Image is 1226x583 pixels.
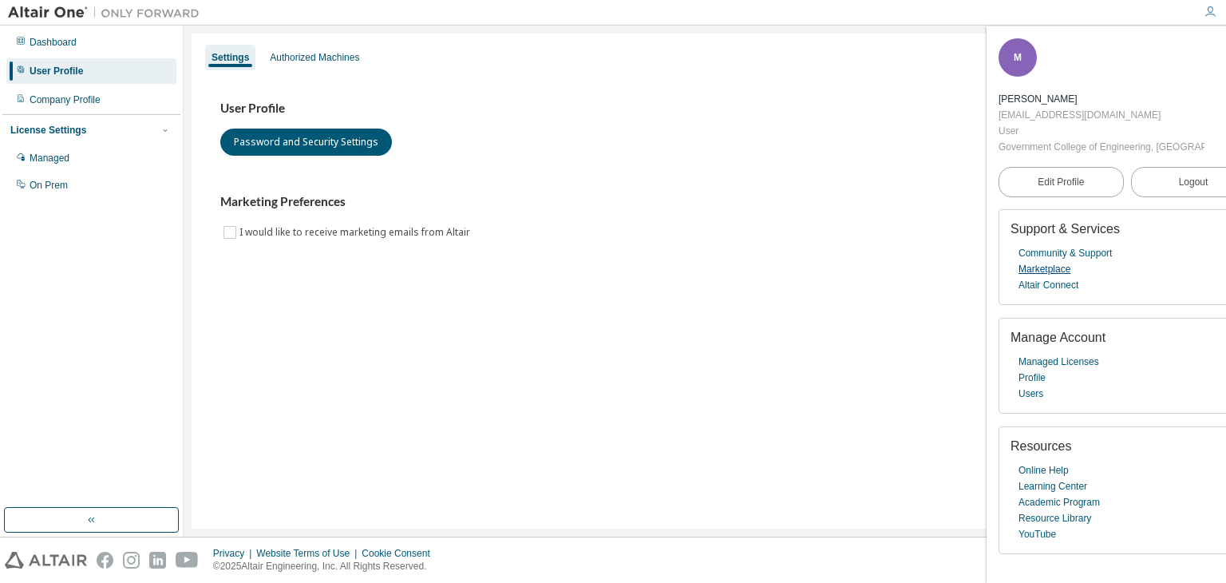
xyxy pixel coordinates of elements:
[5,552,87,569] img: altair_logo.svg
[30,152,69,165] div: Managed
[1018,245,1112,261] a: Community & Support
[1018,261,1070,277] a: Marketplace
[1018,370,1046,386] a: Profile
[1014,52,1022,63] span: M
[30,93,101,106] div: Company Profile
[220,101,1189,117] h3: User Profile
[256,547,362,560] div: Website Terms of Use
[999,167,1124,197] a: Edit Profile
[999,107,1204,123] div: [EMAIL_ADDRESS][DOMAIN_NAME]
[30,36,77,49] div: Dashboard
[220,194,1189,210] h3: Marketing Preferences
[213,560,440,573] p: © 2025 Altair Engineering, Inc. All Rights Reserved.
[1010,222,1120,236] span: Support & Services
[1010,331,1105,344] span: Manage Account
[10,124,86,137] div: License Settings
[8,5,208,21] img: Altair One
[97,552,113,569] img: facebook.svg
[220,129,392,156] button: Password and Security Settings
[239,223,473,242] label: I would like to receive marketing emails from Altair
[1018,526,1056,542] a: YouTube
[1038,176,1084,188] span: Edit Profile
[1018,510,1091,526] a: Resource Library
[123,552,140,569] img: instagram.svg
[1018,277,1078,293] a: Altair Connect
[149,552,166,569] img: linkedin.svg
[270,51,359,64] div: Authorized Machines
[30,65,83,77] div: User Profile
[999,91,1204,107] div: Muhammed Nayab
[1018,354,1099,370] a: Managed Licenses
[1010,439,1071,453] span: Resources
[212,51,249,64] div: Settings
[30,179,68,192] div: On Prem
[999,123,1204,139] div: User
[1179,174,1208,190] span: Logout
[176,552,199,569] img: youtube.svg
[1018,494,1100,510] a: Academic Program
[1018,386,1043,402] a: Users
[362,547,439,560] div: Cookie Consent
[999,139,1204,155] div: Government College of Engineering, [GEOGRAPHIC_DATA]
[213,547,256,560] div: Privacy
[1018,478,1087,494] a: Learning Center
[1018,462,1069,478] a: Online Help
